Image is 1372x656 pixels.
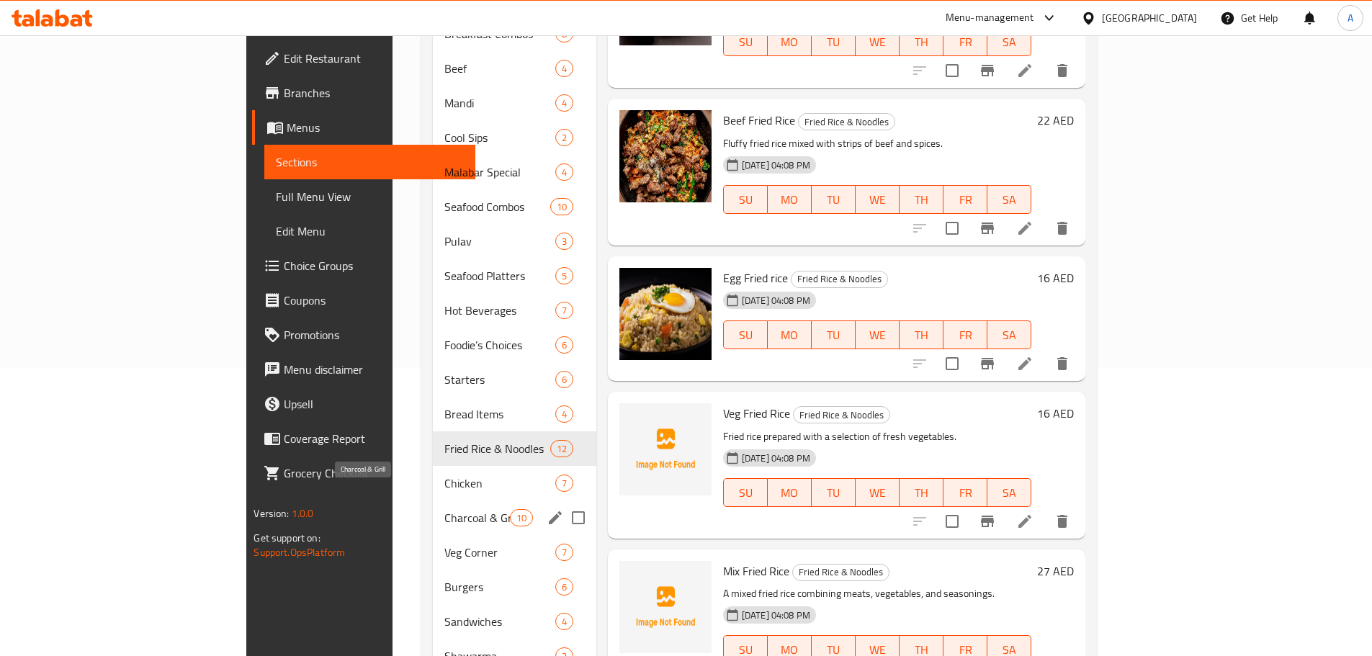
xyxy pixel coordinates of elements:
[900,185,943,214] button: TH
[556,166,573,179] span: 4
[444,440,550,457] span: Fried Rice & Noodles
[555,233,573,250] div: items
[937,213,967,243] span: Select to update
[905,32,938,53] span: TH
[556,615,573,629] span: 4
[856,320,900,349] button: WE
[276,153,464,171] span: Sections
[768,185,812,214] button: MO
[900,320,943,349] button: TH
[433,362,596,397] div: Starters6
[444,578,555,596] div: Burgers
[768,478,812,507] button: MO
[817,32,850,53] span: TU
[937,349,967,379] span: Select to update
[812,27,856,56] button: TU
[433,500,596,535] div: Charcoal & Grill10edit
[730,32,762,53] span: SU
[943,185,987,214] button: FR
[987,320,1031,349] button: SA
[861,482,894,503] span: WE
[287,119,464,136] span: Menus
[774,32,806,53] span: MO
[556,546,573,560] span: 7
[556,580,573,594] span: 6
[556,96,573,110] span: 4
[1016,62,1034,79] a: Edit menu item
[444,198,550,215] div: Seafood Combos
[723,478,768,507] button: SU
[1037,268,1074,288] h6: 16 AED
[993,482,1026,503] span: SA
[444,405,555,423] span: Bread Items
[264,214,475,248] a: Edit Menu
[555,163,573,181] div: items
[254,529,320,547] span: Get support on:
[555,267,573,284] div: items
[433,570,596,604] div: Burgers6
[987,478,1031,507] button: SA
[817,189,850,210] span: TU
[555,336,573,354] div: items
[264,179,475,214] a: Full Menu View
[444,267,555,284] span: Seafood Platters
[1102,10,1197,26] div: [GEOGRAPHIC_DATA]
[970,346,1005,381] button: Branch-specific-item
[1045,346,1080,381] button: delete
[723,135,1031,153] p: Fluffy fried rice mixed with strips of beef and spices.
[619,403,712,495] img: Veg Fried Rice
[444,613,555,630] span: Sandwiches
[555,371,573,388] div: items
[555,475,573,492] div: items
[736,294,816,307] span: [DATE] 04:08 PM
[444,371,555,388] span: Starters
[987,185,1031,214] button: SA
[555,544,573,561] div: items
[444,233,555,250] div: Pulav
[793,564,889,580] span: Fried Rice & Noodles
[433,431,596,466] div: Fried Rice & Noodles12
[937,506,967,536] span: Select to update
[723,109,795,131] span: Beef Fried Rice
[905,189,938,210] span: TH
[284,84,464,102] span: Branches
[433,397,596,431] div: Bread Items4
[774,189,806,210] span: MO
[252,421,475,456] a: Coverage Report
[768,27,812,56] button: MO
[993,189,1026,210] span: SA
[276,188,464,205] span: Full Menu View
[723,585,1031,603] p: A mixed fried rice combining meats, vegetables, and seasonings.
[284,292,464,309] span: Coupons
[433,259,596,293] div: Seafood Platters5
[1016,355,1034,372] a: Edit menu item
[444,94,555,112] span: Mandi
[444,544,555,561] span: Veg Corner
[723,320,768,349] button: SU
[555,94,573,112] div: items
[556,477,573,490] span: 7
[817,482,850,503] span: TU
[723,560,789,582] span: Mix Fried Rice
[949,189,982,210] span: FR
[284,326,464,343] span: Promotions
[970,53,1005,88] button: Branch-specific-item
[949,325,982,346] span: FR
[723,185,768,214] button: SU
[284,50,464,67] span: Edit Restaurant
[1016,220,1034,237] a: Edit menu item
[799,114,895,130] span: Fried Rice & Noodles
[444,302,555,319] span: Hot Beverages
[937,55,967,86] span: Select to update
[555,302,573,319] div: items
[774,482,806,503] span: MO
[774,325,806,346] span: MO
[1045,211,1080,246] button: delete
[252,248,475,283] a: Choice Groups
